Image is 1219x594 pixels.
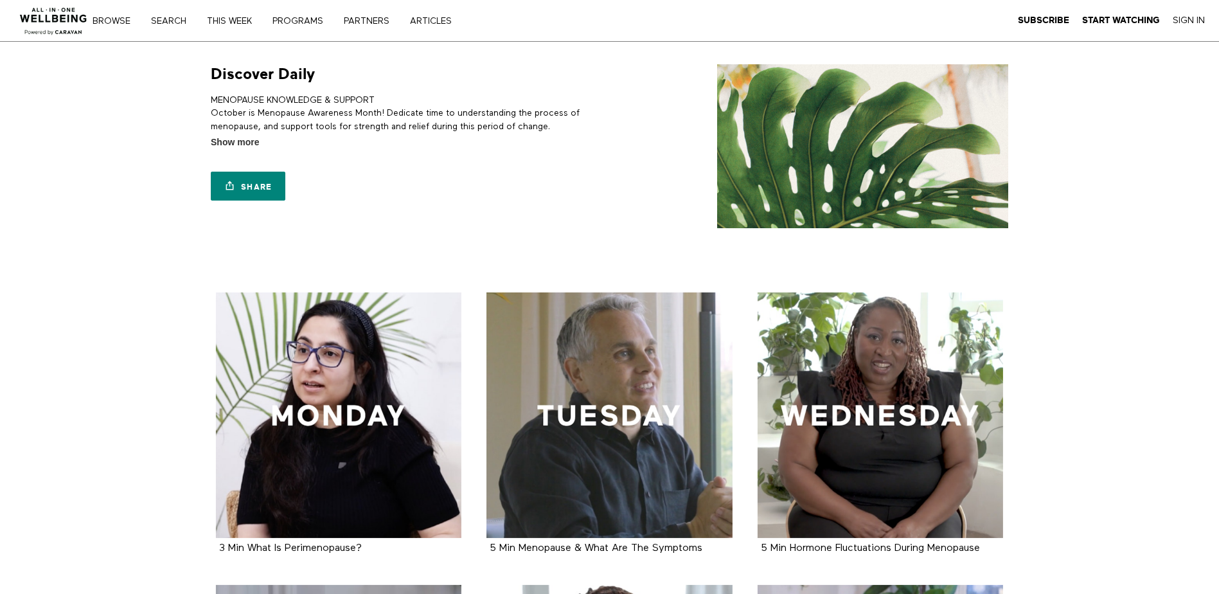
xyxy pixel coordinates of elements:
strong: 5 Min Hormone Fluctuations During Menopause [761,543,980,553]
a: PROGRAMS [268,17,337,26]
img: Discover Daily [717,64,1008,228]
a: 5 Min Menopause & What Are The Symptoms [486,292,733,539]
a: Search [147,17,200,26]
a: 5 Min Menopause & What Are The Symptoms [490,543,702,553]
a: 5 Min Hormone Fluctuations During Menopause [758,292,1004,539]
a: Sign In [1173,15,1205,26]
nav: Primary [102,14,478,27]
strong: Start Watching [1082,15,1160,25]
a: THIS WEEK [202,17,265,26]
strong: 5 Min Menopause & What Are The Symptoms [490,543,702,553]
a: ARTICLES [405,17,465,26]
a: Share [211,172,285,201]
a: 5 Min Hormone Fluctuations During Menopause [761,543,980,553]
a: 3 Min What Is Perimenopause? [216,292,462,539]
p: MENOPAUSE KNOWLEDGE & SUPPORT October is Menopause Awareness Month! Dedicate time to understandin... [211,94,605,133]
a: Start Watching [1082,15,1160,26]
a: PARTNERS [339,17,403,26]
h1: Discover Daily [211,64,315,84]
strong: 3 Min What Is Perimenopause? [219,543,362,553]
a: Browse [88,17,144,26]
a: Subscribe [1018,15,1069,26]
strong: Subscribe [1018,15,1069,25]
a: 3 Min What Is Perimenopause? [219,543,362,553]
span: Show more [211,136,259,149]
